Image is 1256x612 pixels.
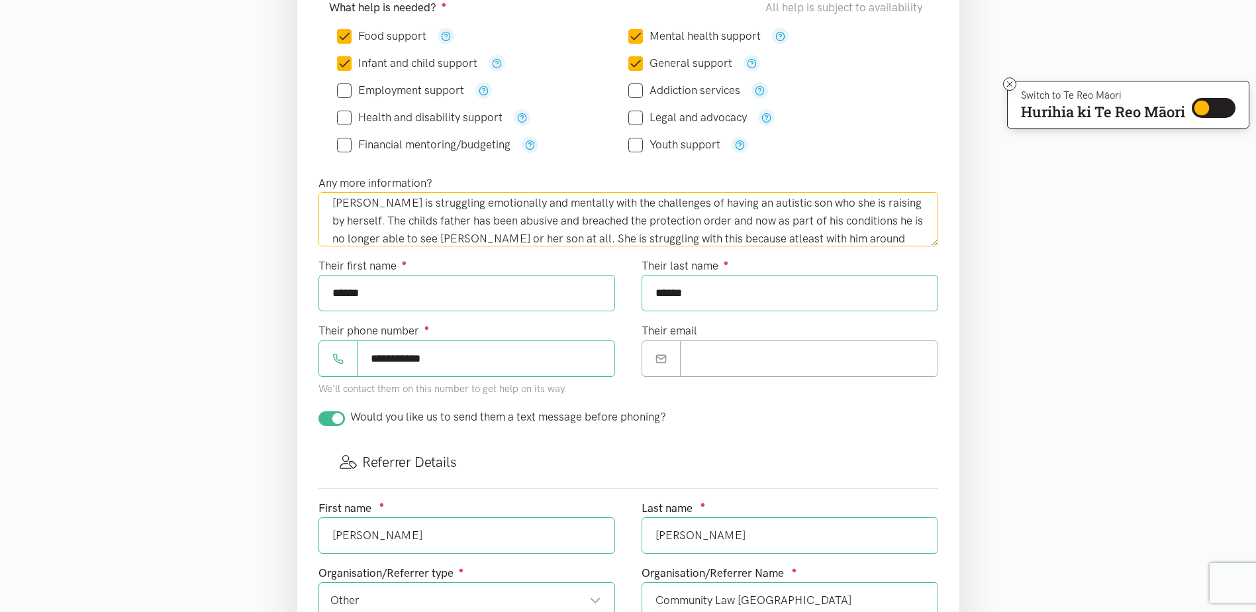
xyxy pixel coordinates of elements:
sup: ● [459,565,464,575]
label: Their phone number [318,322,430,340]
span: Would you like us to send them a text message before phoning? [350,410,666,423]
label: Health and disability support [337,112,503,123]
label: Financial mentoring/budgeting [337,139,510,150]
label: General support [628,58,732,69]
div: Organisation/Referrer type [318,564,615,582]
label: Mental health support [628,30,761,42]
small: We'll contact them on this number to get help on its way. [318,383,567,395]
p: Switch to Te Reo Māori [1021,91,1185,99]
label: First name [318,499,371,517]
sup: ● [792,565,797,575]
sup: ● [402,258,407,268]
p: Hurihia ki Te Reo Māori [1021,106,1185,118]
label: Employment support [337,85,464,96]
label: Legal and advocacy [628,112,747,123]
sup: ● [424,323,430,332]
input: Phone number [357,340,615,377]
sup: ● [379,499,385,509]
label: Organisation/Referrer Name [642,564,784,582]
label: Infant and child support [337,58,477,69]
label: Their email [642,322,697,340]
label: Their first name [318,257,407,275]
label: Food support [337,30,426,42]
input: Email [680,340,938,377]
sup: ● [724,258,729,268]
div: Other [330,591,601,609]
label: Youth support [628,139,720,150]
label: Last name [642,499,693,517]
label: Their last name [642,257,729,275]
label: Addiction services [628,85,740,96]
label: Any more information? [318,174,432,192]
sup: ● [700,499,706,509]
h3: Referrer Details [340,452,917,472]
